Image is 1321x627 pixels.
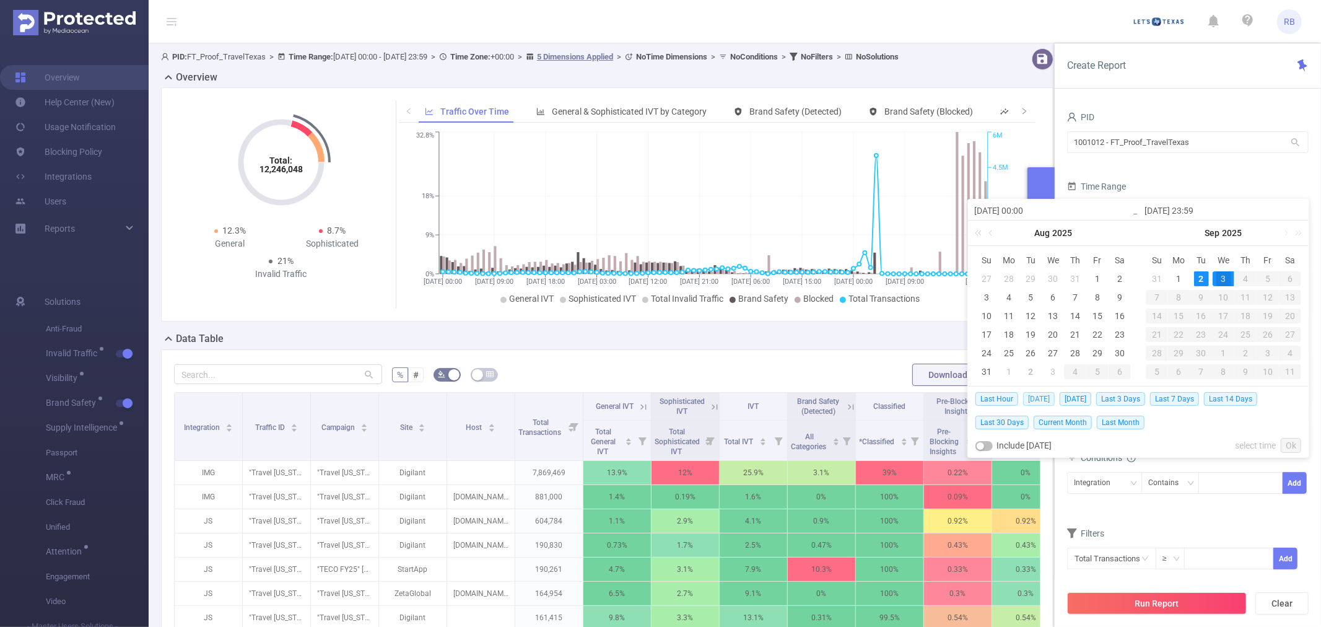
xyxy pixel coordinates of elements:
b: Time Zone: [450,52,490,61]
td: October 11, 2025 [1279,362,1301,381]
input: End date [1144,203,1302,218]
div: 7 [1146,290,1168,305]
div: 25 [1001,346,1016,361]
a: select time [1235,434,1276,457]
tspan: 9% [425,231,434,239]
td: September 2, 2025 [1020,362,1042,381]
td: September 4, 2025 [1064,362,1086,381]
td: September 6, 2025 [1279,270,1301,288]
div: 2 [1024,364,1039,379]
div: 1 [1213,346,1235,361]
td: July 28, 2025 [998,270,1020,288]
span: FT_Proof_TravelTexas [DATE] 00:00 - [DATE] 23:59 +00:00 [161,52,899,61]
a: Users [15,189,66,214]
td: August 17, 2025 [975,325,998,344]
span: Engagement [46,564,149,589]
span: Tu [1190,255,1213,266]
span: Brand Safety (Detected) [749,107,842,116]
tspan: [DATE] 06:00 [731,278,770,286]
div: 24 [1213,327,1235,342]
th: Thu [1064,251,1086,270]
span: Unified [46,515,149,540]
td: September 27, 2025 [1279,325,1301,344]
span: Attention [46,547,86,556]
td: September 13, 2025 [1279,288,1301,307]
span: Total Invalid Traffic [651,294,723,304]
tspan: [DATE] 00:00 [424,278,462,286]
div: 31 [979,364,994,379]
a: Previous month (PageUp) [986,221,997,245]
a: Overview [15,65,80,90]
span: Video [46,589,149,614]
div: 9 [1190,290,1213,305]
th: Fri [1257,251,1279,270]
a: Blocking Policy [15,139,102,164]
tspan: Total: [270,156,293,165]
i: icon: user [1067,112,1077,122]
h2: Overview [176,70,217,85]
td: September 20, 2025 [1279,307,1301,325]
td: August 13, 2025 [1042,307,1065,325]
td: September 24, 2025 [1213,325,1235,344]
td: September 17, 2025 [1213,307,1235,325]
td: September 29, 2025 [1168,344,1190,362]
div: 23 [1190,327,1213,342]
td: August 15, 2025 [1086,307,1109,325]
th: Wed [1213,251,1235,270]
div: 18 [1001,327,1016,342]
span: Su [975,255,998,266]
td: July 27, 2025 [975,270,998,288]
td: September 10, 2025 [1213,288,1235,307]
div: 4 [1064,364,1086,379]
span: General & Sophisticated IVT by Category [552,107,707,116]
td: August 21, 2025 [1064,325,1086,344]
td: October 5, 2025 [1146,362,1168,381]
tspan: [DATE] 15:00 [783,278,821,286]
div: 29 [1090,346,1105,361]
button: Run Report [1067,592,1247,615]
div: 13 [1045,309,1060,323]
td: October 9, 2025 [1234,362,1257,381]
span: Blocked [803,294,834,304]
span: 21% [277,256,294,266]
a: Aug [1033,221,1051,245]
div: 27 [1279,327,1301,342]
div: 16 [1112,309,1127,323]
td: September 3, 2025 [1213,270,1235,288]
th: Tue [1020,251,1042,270]
div: General [179,237,281,250]
b: No Time Dimensions [636,52,707,61]
a: Help Center (New) [15,90,115,115]
td: August 20, 2025 [1042,325,1065,344]
td: August 28, 2025 [1064,344,1086,362]
tspan: [DATE] 21:00 [680,278,718,286]
tspan: [DATE] 09:00 [475,278,513,286]
b: No Conditions [730,52,778,61]
td: August 25, 2025 [998,344,1020,362]
div: 12 [1024,309,1039,323]
td: August 23, 2025 [1109,325,1131,344]
div: 1 [1090,271,1105,286]
span: Brand Safety [738,294,788,304]
div: 9 [1112,290,1127,305]
span: Anti-Fraud [46,317,149,341]
button: Download PDF [912,364,1001,386]
div: 27 [1045,346,1060,361]
td: August 4, 2025 [998,288,1020,307]
div: 11 [1234,290,1257,305]
div: 2 [1234,346,1257,361]
span: Click Fraud [46,490,149,515]
span: Create Report [1067,59,1126,71]
span: Total Transactions [848,294,920,304]
td: August 26, 2025 [1020,344,1042,362]
span: Mo [1168,255,1190,266]
div: 18 [1234,309,1257,323]
td: October 7, 2025 [1190,362,1213,381]
td: August 5, 2025 [1020,288,1042,307]
i: icon: down [1187,480,1195,488]
div: 7 [1068,290,1083,305]
td: September 11, 2025 [1234,288,1257,307]
td: August 9, 2025 [1109,288,1131,307]
div: 1 [1001,364,1016,379]
button: Add [1273,548,1297,569]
